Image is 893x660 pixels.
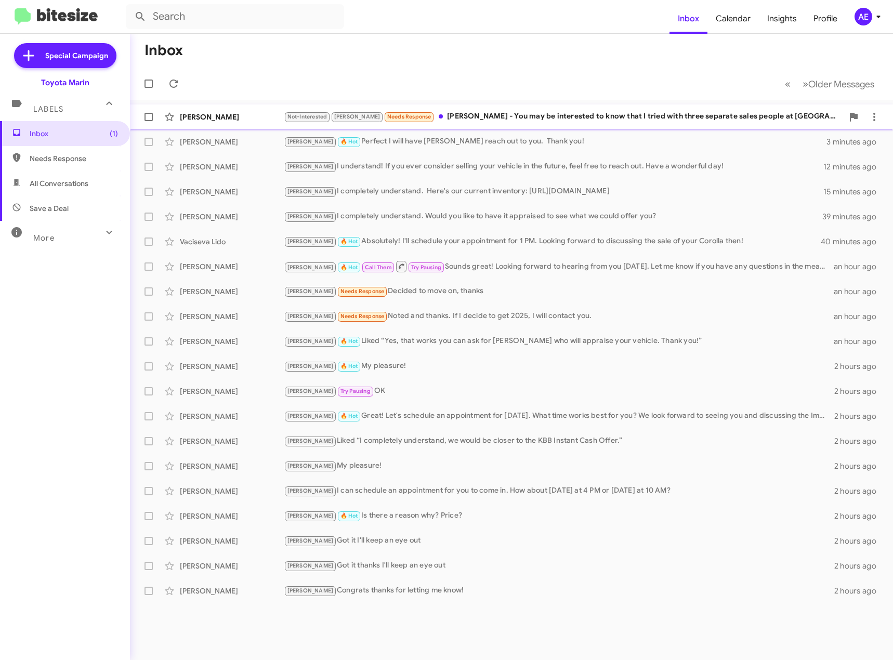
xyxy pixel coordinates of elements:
div: 2 hours ago [834,486,885,496]
span: 🔥 Hot [340,413,358,419]
span: [PERSON_NAME] [287,363,334,369]
div: Liked “I completely understand, we would be closer to the KBB Instant Cash Offer.” [284,435,834,447]
div: an hour ago [834,286,885,297]
div: [PERSON_NAME] [180,261,284,272]
div: [PERSON_NAME] [180,361,284,372]
div: [PERSON_NAME] [180,162,284,172]
span: [PERSON_NAME] [287,238,334,245]
div: 2 hours ago [834,386,885,397]
span: [PERSON_NAME] [287,512,334,519]
div: Sounds great! Looking forward to hearing from you [DATE]. Let me know if you have any questions i... [284,260,834,273]
span: [PERSON_NAME] [287,213,334,220]
div: Is there a reason why? Price? [284,510,834,522]
div: an hour ago [834,336,885,347]
span: Needs Response [340,313,385,320]
div: 2 hours ago [834,461,885,471]
span: [PERSON_NAME] [287,288,334,295]
div: [PERSON_NAME] [180,561,284,571]
span: [PERSON_NAME] [287,264,334,271]
span: « [785,77,791,90]
div: I understand! If you ever consider selling your vehicle in the future, feel free to reach out. Ha... [284,161,823,173]
span: [PERSON_NAME] [287,338,334,345]
span: [PERSON_NAME] [287,313,334,320]
div: Perfect I will have [PERSON_NAME] reach out to you. Thank you! [284,136,826,148]
div: an hour ago [834,261,885,272]
span: Needs Response [30,153,118,164]
input: Search [126,4,344,29]
span: [PERSON_NAME] [287,138,334,145]
div: 12 minutes ago [823,162,885,172]
button: Previous [779,73,797,95]
div: Great! Let's schedule an appointment for [DATE]. What time works best for you? We look forward to... [284,410,834,422]
span: [PERSON_NAME] [287,463,334,469]
div: 40 minutes ago [822,236,885,247]
div: [PERSON_NAME] [180,486,284,496]
span: Not-Interested [287,113,327,120]
span: 🔥 Hot [340,138,358,145]
span: Older Messages [808,78,874,90]
span: 🔥 Hot [340,512,358,519]
span: 🔥 Hot [340,338,358,345]
span: 🔥 Hot [340,264,358,271]
div: [PERSON_NAME] [180,112,284,122]
span: (1) [110,128,118,139]
div: [PERSON_NAME] [180,586,284,596]
span: [PERSON_NAME] [287,438,334,444]
nav: Page navigation example [779,73,881,95]
span: More [33,233,55,243]
div: [PERSON_NAME] [180,286,284,297]
div: [PERSON_NAME] - You may be interested to know that I tried with three separate sales people at [G... [284,111,843,123]
span: 🔥 Hot [340,363,358,369]
div: AE [855,8,872,25]
div: [PERSON_NAME] [180,212,284,222]
a: Inbox [669,4,707,34]
div: Got it thanks I'll keep an eye out [284,560,834,572]
div: [PERSON_NAME] [180,511,284,521]
div: OK [284,385,834,397]
span: [PERSON_NAME] [334,113,380,120]
span: [PERSON_NAME] [287,163,334,170]
span: Needs Response [387,113,431,120]
div: 2 hours ago [834,361,885,372]
span: [PERSON_NAME] [287,562,334,569]
div: 3 minutes ago [826,137,885,147]
span: [PERSON_NAME] [287,188,334,195]
div: My pleasure! [284,360,834,372]
span: Special Campaign [45,50,108,61]
span: All Conversations [30,178,88,189]
span: Inbox [30,128,118,139]
a: Profile [805,4,846,34]
span: » [803,77,808,90]
span: [PERSON_NAME] [287,388,334,394]
div: [PERSON_NAME] [180,411,284,421]
a: Calendar [707,4,759,34]
div: 2 hours ago [834,436,885,446]
div: I can schedule an appointment for you to come in. How about [DATE] at 4 PM or [DATE] at 10 AM? [284,485,834,497]
h1: Inbox [145,42,183,59]
span: [PERSON_NAME] [287,413,334,419]
div: [PERSON_NAME] [180,436,284,446]
span: Needs Response [340,288,385,295]
div: Got it I'll keep an eye out [284,535,834,547]
div: Toyota Marin [41,77,89,88]
div: [PERSON_NAME] [180,311,284,322]
span: [PERSON_NAME] [287,587,334,594]
div: an hour ago [834,311,885,322]
div: [PERSON_NAME] [180,336,284,347]
div: I completely understand. Would you like to have it appraised to see what we could offer you? [284,210,822,222]
div: Decided to move on, thanks [284,285,834,297]
a: Insights [759,4,805,34]
div: [PERSON_NAME] [180,461,284,471]
div: 2 hours ago [834,536,885,546]
div: [PERSON_NAME] [180,536,284,546]
div: 2 hours ago [834,411,885,421]
span: [PERSON_NAME] [287,537,334,544]
div: [PERSON_NAME] [180,187,284,197]
div: [PERSON_NAME] [180,386,284,397]
button: AE [846,8,882,25]
span: Try Pausing [340,388,371,394]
